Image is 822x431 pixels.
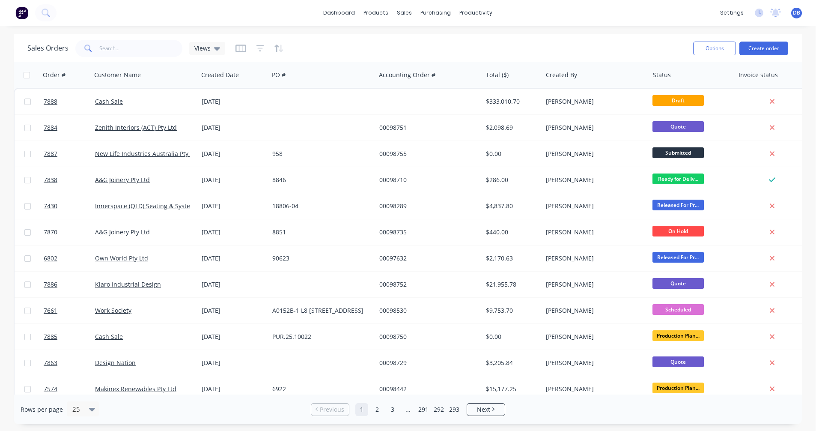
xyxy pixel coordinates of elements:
div: 6922 [272,385,367,393]
ul: Pagination [307,403,509,416]
div: 00098755 [379,150,474,158]
a: 7888 [44,89,95,114]
div: [DATE] [202,332,265,341]
div: [PERSON_NAME] [546,97,641,106]
div: purchasing [416,6,455,19]
span: Released For Pr... [652,200,704,210]
div: $2,170.63 [486,254,536,263]
div: [PERSON_NAME] [546,280,641,289]
a: Page 2 [371,403,384,416]
div: 00098442 [379,385,474,393]
span: Quote [652,278,704,289]
span: Quote [652,121,704,132]
div: Accounting Order # [379,71,435,79]
span: 7886 [44,280,57,289]
div: [DATE] [202,254,265,263]
span: Production Plan... [652,330,704,341]
div: settings [716,6,748,19]
a: 7838 [44,167,95,193]
a: dashboard [319,6,359,19]
button: Options [693,42,736,55]
div: $333,010.70 [486,97,536,106]
div: [DATE] [202,150,265,158]
a: 7885 [44,324,95,350]
div: 18806-04 [272,202,367,210]
span: 7838 [44,176,57,184]
span: Previous [320,405,344,414]
div: sales [393,6,416,19]
a: Cash Sale [95,97,123,105]
a: Zenith Interiors (ACT) Pty Ltd [95,123,177,132]
div: products [359,6,393,19]
a: 7863 [44,350,95,376]
div: Created By [546,71,577,79]
a: Previous page [311,405,349,414]
a: Page 3 [386,403,399,416]
a: Next page [467,405,505,414]
div: [DATE] [202,306,265,315]
span: Next [477,405,490,414]
a: 7870 [44,219,95,245]
div: Status [653,71,671,79]
a: 7887 [44,141,95,167]
span: 7888 [44,97,57,106]
a: Work Society [95,306,131,314]
span: 7887 [44,150,57,158]
a: A&G Joinery Pty Ltd [95,176,150,184]
div: 00097632 [379,254,474,263]
div: 00098752 [379,280,474,289]
div: [PERSON_NAME] [546,176,641,184]
div: [PERSON_NAME] [546,306,641,315]
div: [DATE] [202,280,265,289]
div: [DATE] [202,359,265,367]
div: $15,177.25 [486,385,536,393]
span: 7661 [44,306,57,315]
div: [PERSON_NAME] [546,150,641,158]
div: [DATE] [202,385,265,393]
div: $0.00 [486,150,536,158]
div: [DATE] [202,228,265,236]
h1: Sales Orders [27,44,68,52]
div: 00098710 [379,176,474,184]
iframe: Intercom live chat [793,402,813,422]
div: PUR.25.10022 [272,332,367,341]
div: A0152B-1 L8 [STREET_ADDRESS] [272,306,367,315]
span: On Hold [652,226,704,236]
span: 6802 [44,254,57,263]
div: 90623 [272,254,367,263]
button: Create order [739,42,788,55]
a: 7430 [44,193,95,219]
a: Page 293 [448,403,461,416]
div: $286.00 [486,176,536,184]
div: [PERSON_NAME] [546,385,641,393]
div: 8846 [272,176,367,184]
div: 00098750 [379,332,474,341]
a: Makinex Renewables Pty Ltd [95,385,176,393]
a: Design Nation [95,359,136,367]
div: Customer Name [94,71,141,79]
a: Klaro Industrial Design [95,280,161,288]
div: [DATE] [202,123,265,132]
div: Total ($) [486,71,509,79]
span: Ready for Deliv... [652,174,704,184]
img: Factory [15,6,28,19]
span: Submitted [652,147,704,158]
a: Innerspace (QLD) Seating & Systems Pty Ltd [95,202,220,210]
span: Scheduled [652,304,704,315]
div: productivity [455,6,497,19]
div: $4,837.80 [486,202,536,210]
input: Search... [99,40,183,57]
a: Page 1 is your current page [355,403,368,416]
div: PO # [272,71,286,79]
div: Invoice status [739,71,778,79]
span: Released For Pr... [652,252,704,263]
span: 7885 [44,332,57,341]
div: 8851 [272,228,367,236]
span: Rows per page [21,405,63,414]
a: A&G Joinery Pty Ltd [95,228,150,236]
span: 7870 [44,228,57,236]
span: 7863 [44,359,57,367]
div: Order # [43,71,66,79]
div: $440.00 [486,228,536,236]
span: 7574 [44,385,57,393]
